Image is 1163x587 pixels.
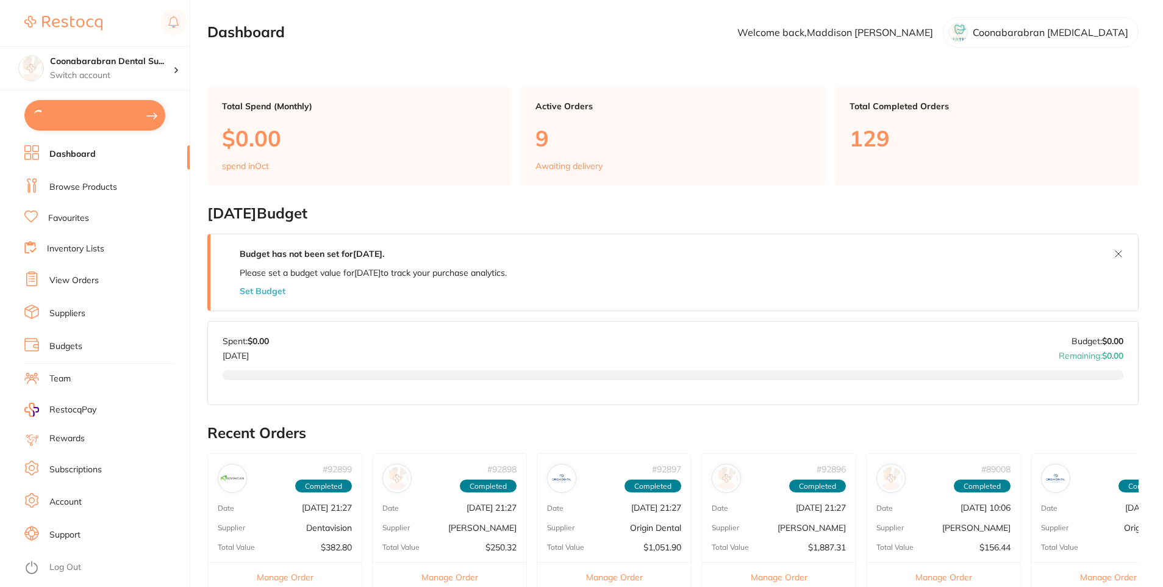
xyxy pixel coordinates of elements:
p: Date [1041,504,1057,513]
img: Adam Dental [385,467,409,490]
h2: Recent Orders [207,425,1139,442]
a: Subscriptions [49,464,102,476]
a: Total Completed Orders129 [835,87,1139,185]
h2: Dashboard [207,24,285,41]
p: Total Value [1041,543,1078,552]
a: Rewards [49,433,85,445]
p: Coonabarabran [MEDICAL_DATA] [973,27,1128,38]
span: Completed [954,480,1011,493]
img: Adam Dental [879,467,903,490]
img: Origin Dental [550,467,573,490]
p: Dentavision [306,523,352,533]
img: cXB3NzlycQ [949,23,968,42]
p: # 89008 [981,464,1011,474]
span: Completed [295,480,352,493]
strong: $0.00 [1102,350,1123,361]
p: Remaining: [1059,346,1123,361]
p: Supplier [1041,524,1068,532]
span: Completed [789,480,846,493]
p: 129 [850,126,1124,151]
h2: [DATE] Budget [207,205,1139,222]
p: # 92898 [487,464,517,474]
p: [PERSON_NAME] [942,523,1011,533]
p: Total Value [547,543,584,552]
strong: $0.00 [1102,336,1123,347]
a: Favourites [48,212,89,225]
button: Log Out [24,558,186,578]
span: RestocqPay [49,404,96,416]
strong: $0.00 [248,336,269,347]
span: Completed [460,480,517,493]
p: Date [547,504,564,513]
p: $156.44 [979,542,1011,552]
p: $1,887.31 [808,542,846,552]
img: Origin Dental [1044,467,1067,490]
a: Budgets [49,340,82,353]
button: Set Budget [240,286,285,296]
p: Total Spend (Monthly) [222,101,496,111]
p: Supplier [382,524,410,532]
img: Coonabarabran Dental Surgery [19,56,43,81]
p: [DATE] 21:27 [302,503,352,513]
img: Dentavision [221,467,244,490]
p: Total Value [712,543,749,552]
p: [DATE] 21:27 [631,503,681,513]
a: Log Out [49,561,81,574]
p: spend in Oct [222,161,269,171]
a: RestocqPay [24,403,96,417]
p: Supplier [712,524,739,532]
p: Origin Dental [630,523,681,533]
p: Supplier [876,524,904,532]
p: Date [382,504,399,513]
p: [DATE] [223,346,269,361]
p: $382.80 [321,542,352,552]
p: $250.32 [485,542,517,552]
p: Date [712,504,728,513]
p: $1,051.90 [643,542,681,552]
img: Henry Schein Halas [715,467,738,490]
a: Support [49,529,81,541]
span: Completed [624,480,681,493]
p: Total Value [218,543,255,552]
p: [PERSON_NAME] [448,523,517,533]
img: Restocq Logo [24,16,102,31]
a: Team [49,373,71,385]
p: # 92897 [652,464,681,474]
a: Total Spend (Monthly)$0.00spend inOct [207,87,511,185]
p: [DATE] 10:06 [961,503,1011,513]
p: [PERSON_NAME] [778,523,846,533]
p: Spent: [223,336,269,346]
p: Total Value [876,543,914,552]
p: Supplier [218,524,245,532]
p: Please set a budget value for [DATE] to track your purchase analytics. [240,268,507,278]
p: $0.00 [222,126,496,151]
p: [DATE] 21:27 [796,503,846,513]
p: [DATE] 21:27 [467,503,517,513]
p: Total Completed Orders [850,101,1124,111]
p: Total Value [382,543,420,552]
p: Welcome back, Maddison [PERSON_NAME] [737,27,933,38]
a: Browse Products [49,181,117,193]
a: Dashboard [49,148,96,160]
p: Date [876,504,893,513]
p: Supplier [547,524,574,532]
p: # 92899 [323,464,352,474]
a: Account [49,496,82,508]
p: Switch account [50,70,173,82]
a: View Orders [49,275,99,287]
a: Active Orders9Awaiting delivery [521,87,825,185]
h4: Coonabarabran Dental Surgery [50,56,173,68]
a: Restocq Logo [24,9,102,37]
a: Suppliers [49,308,85,320]
p: Active Orders [535,101,810,111]
img: RestocqPay [24,403,39,417]
p: Awaiting delivery [535,161,603,171]
p: Budget: [1072,336,1123,346]
p: # 92896 [817,464,846,474]
p: Date [218,504,234,513]
p: 9 [535,126,810,151]
strong: Budget has not been set for [DATE] . [240,248,384,259]
a: Inventory Lists [47,243,104,255]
